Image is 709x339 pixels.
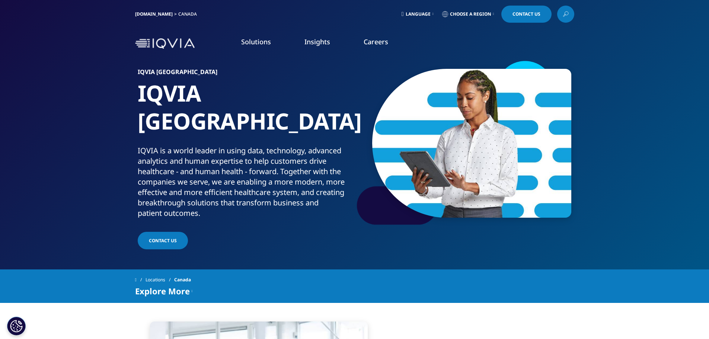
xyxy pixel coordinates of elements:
[450,11,491,17] span: Choose a Region
[138,232,188,249] a: Contact us
[138,69,352,79] h6: IQVIA [GEOGRAPHIC_DATA]
[138,145,352,218] div: IQVIA is a world leader in using data, technology, advanced analytics and human expertise to help...
[178,11,200,17] div: Canada
[406,11,431,17] span: Language
[372,69,571,218] img: 9_rbuportraitoption.jpg
[364,37,388,46] a: Careers
[512,12,540,16] span: Contact Us
[501,6,552,23] a: Contact Us
[135,38,195,49] img: IQVIA Healthcare Information Technology and Pharma Clinical Research Company
[138,79,352,145] h1: IQVIA [GEOGRAPHIC_DATA]
[7,317,26,335] button: Cookie Settings
[304,37,330,46] a: Insights
[241,37,271,46] a: Solutions
[174,273,191,287] span: Canada
[135,287,190,295] span: Explore More
[146,273,174,287] a: Locations
[149,237,177,244] span: Contact us
[135,11,173,17] a: [DOMAIN_NAME]
[198,26,574,61] nav: Primary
